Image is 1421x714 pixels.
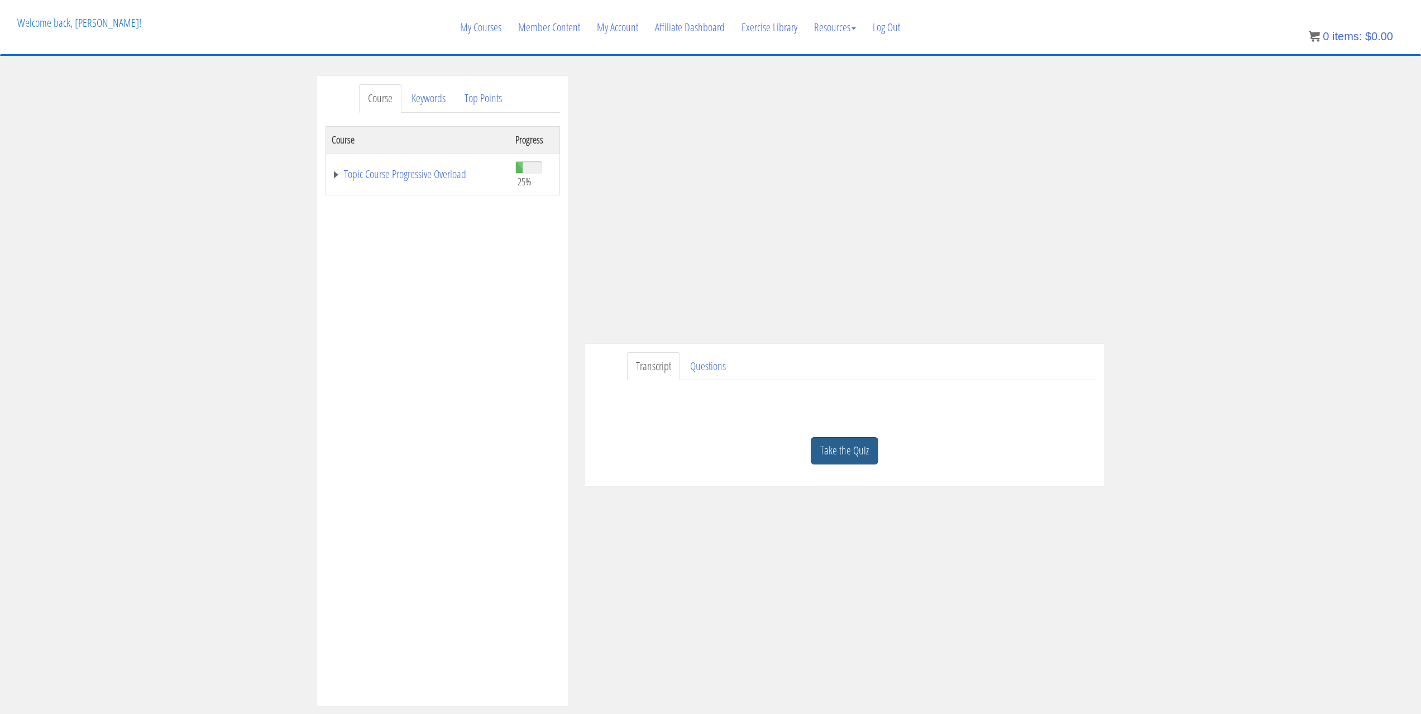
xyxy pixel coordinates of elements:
[456,84,511,113] a: Top Points
[806,1,864,54] a: Resources
[627,352,680,381] a: Transcript
[326,126,510,153] th: Course
[1365,30,1371,42] span: $
[681,352,735,381] a: Questions
[9,1,150,45] p: Welcome back, [PERSON_NAME]!
[1365,30,1393,42] bdi: 0.00
[518,175,532,188] span: 25%
[510,126,559,153] th: Progress
[1323,30,1329,42] span: 0
[1309,30,1393,42] a: 0 items: $0.00
[811,437,878,464] a: Take the Quiz
[332,169,505,180] a: Topic Course Progressive Overload
[647,1,733,54] a: Affiliate Dashboard
[864,1,908,54] a: Log Out
[452,1,510,54] a: My Courses
[1332,30,1362,42] span: items:
[359,84,401,113] a: Course
[510,1,589,54] a: Member Content
[1309,31,1320,42] img: icon11.png
[589,1,647,54] a: My Account
[733,1,806,54] a: Exercise Library
[403,84,454,113] a: Keywords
